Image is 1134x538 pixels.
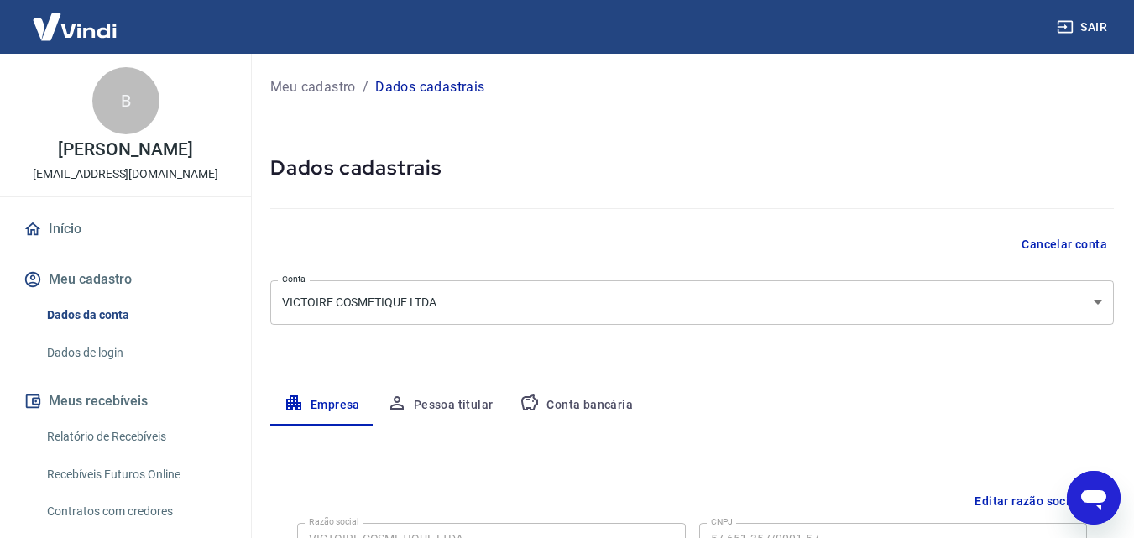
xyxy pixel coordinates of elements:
p: [EMAIL_ADDRESS][DOMAIN_NAME] [33,165,218,183]
button: Cancelar conta [1015,229,1114,260]
div: VICTOIRE COSMETIQUE LTDA [270,280,1114,325]
a: Contratos com credores [40,494,231,529]
label: Conta [282,273,306,285]
img: Vindi [20,1,129,52]
button: Pessoa titular [374,385,507,426]
iframe: Botão para abrir a janela de mensagens, conversa em andamento [1067,471,1121,525]
label: Razão social [309,515,358,528]
a: Dados de login [40,336,231,370]
button: Editar razão social [968,486,1087,517]
a: Recebíveis Futuros Online [40,457,231,492]
a: Relatório de Recebíveis [40,420,231,454]
button: Meu cadastro [20,261,231,298]
p: [PERSON_NAME] [58,141,192,159]
button: Sair [1053,12,1114,43]
h5: Dados cadastrais [270,154,1114,181]
a: Dados da conta [40,298,231,332]
div: B [92,67,159,134]
p: / [363,77,368,97]
a: Início [20,211,231,248]
button: Meus recebíveis [20,383,231,420]
p: Dados cadastrais [375,77,484,97]
a: Meu cadastro [270,77,356,97]
button: Empresa [270,385,374,426]
button: Conta bancária [506,385,646,426]
label: CNPJ [711,515,733,528]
